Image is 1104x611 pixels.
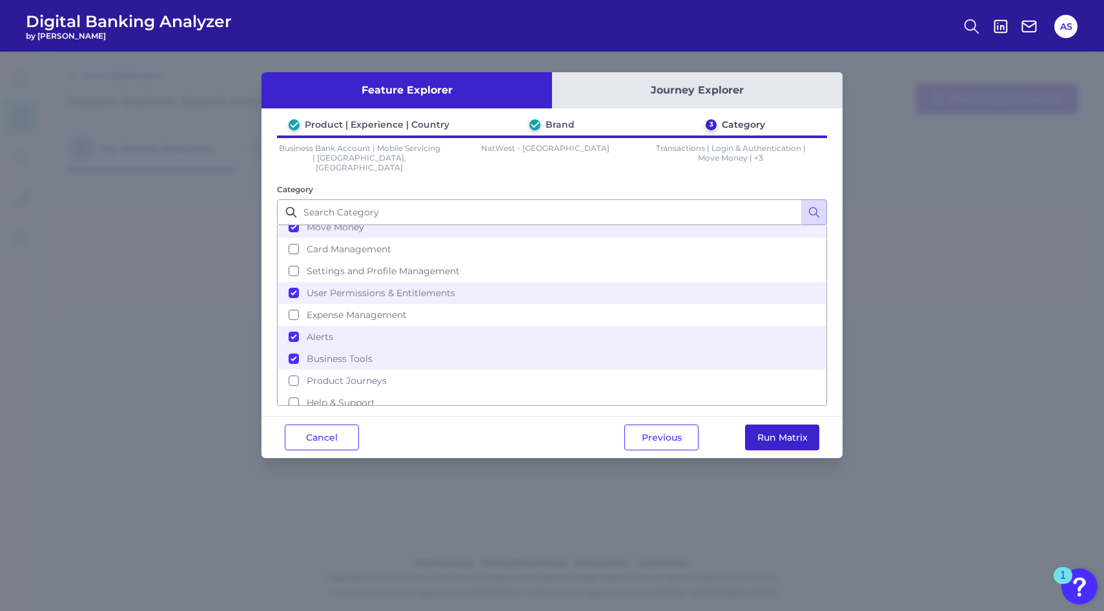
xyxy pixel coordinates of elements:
[278,282,826,304] button: User Permissions & Entitlements
[285,425,359,450] button: Cancel
[305,119,449,130] div: Product | Experience | Country
[278,392,826,414] button: Help & Support
[745,425,819,450] button: Run Matrix
[26,12,232,31] span: Digital Banking Analyzer
[277,199,827,225] input: Search Category
[648,143,813,172] p: Transactions | Login & Authentication | Move Money | +3
[1060,576,1066,592] div: 1
[307,397,375,408] span: Help & Support
[278,216,826,238] button: Move Money
[278,260,826,282] button: Settings and Profile Management
[26,31,232,41] span: by [PERSON_NAME]
[307,309,407,321] span: Expense Management
[278,238,826,260] button: Card Management
[278,370,826,392] button: Product Journeys
[278,304,826,326] button: Expense Management
[277,143,442,172] p: Business Bank Account | Mobile Servicing | [GEOGRAPHIC_DATA],[GEOGRAPHIC_DATA]
[1054,15,1078,38] button: AS
[307,331,333,343] span: Alerts
[278,348,826,370] button: Business Tools
[463,143,628,172] p: NatWest - [GEOGRAPHIC_DATA]
[1061,568,1098,605] button: Open Resource Center, 1 new notification
[624,425,699,450] button: Previous
[546,119,575,130] div: Brand
[307,287,455,299] span: User Permissions & Entitlements
[261,72,552,108] button: Feature Explorer
[552,72,843,108] button: Journey Explorer
[307,375,387,386] span: Product Journeys
[277,185,313,194] label: Category
[307,243,391,255] span: Card Management
[706,119,717,130] div: 3
[722,119,765,130] div: Category
[307,353,373,365] span: Business Tools
[307,265,460,277] span: Settings and Profile Management
[307,221,364,233] span: Move Money
[278,326,826,348] button: Alerts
